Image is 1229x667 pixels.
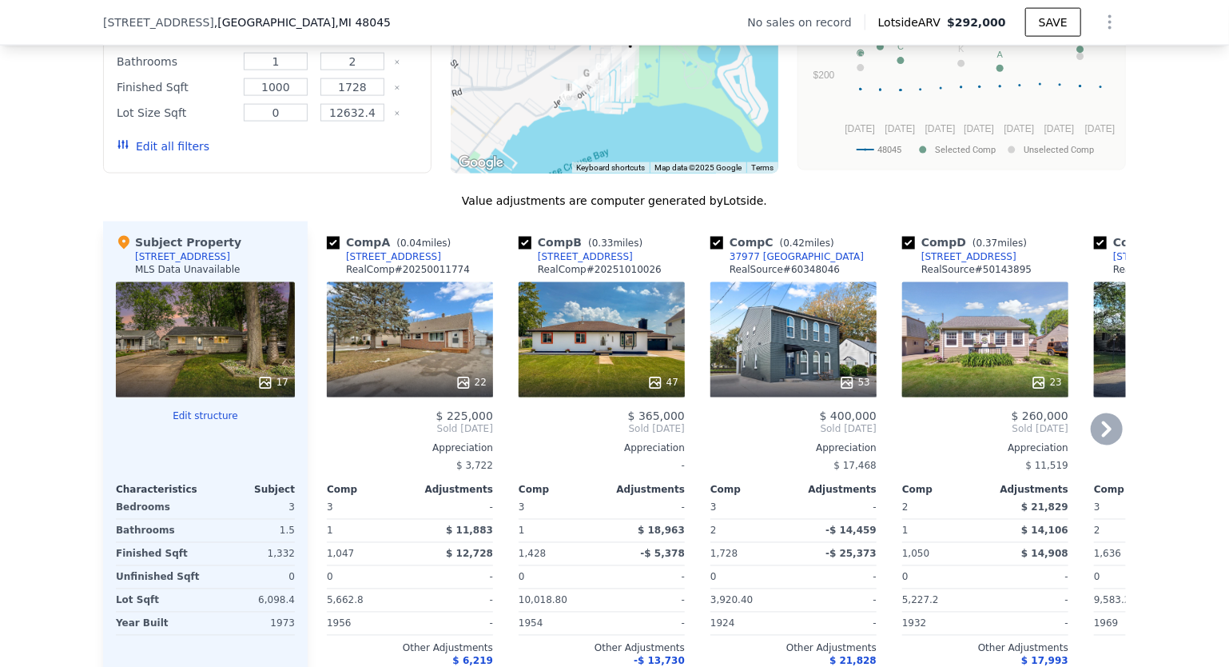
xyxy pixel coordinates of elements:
[902,250,1016,263] a: [STREET_ADDRESS]
[117,76,234,98] div: Finished Sqft
[117,50,234,73] div: Bathrooms
[1021,549,1068,560] span: $ 14,908
[921,250,1016,263] div: [STREET_ADDRESS]
[877,145,901,155] text: 48045
[116,589,202,612] div: Lot Sqft
[327,250,441,263] a: [STREET_ADDRESS]
[116,234,241,250] div: Subject Property
[1078,38,1083,47] text: J
[925,123,956,134] text: [DATE]
[135,263,241,276] div: MLS Data Unavailable
[1094,595,1131,606] span: 9,583.2
[710,250,864,263] a: 37977 [GEOGRAPHIC_DATA]
[988,613,1068,635] div: -
[605,566,685,589] div: -
[730,250,864,263] div: 37977 [GEOGRAPHIC_DATA]
[327,595,364,606] span: 5,662.8
[576,162,645,174] button: Keyboard shortcuts
[1113,250,1208,263] div: [STREET_ADDRESS]
[710,234,841,250] div: Comp C
[605,589,685,612] div: -
[394,110,400,117] button: Clear
[335,16,391,29] span: , MI 48045
[327,423,493,436] span: Sold [DATE]
[902,423,1068,436] span: Sold [DATE]
[394,59,400,66] button: Clear
[1094,549,1121,560] span: 1,636
[710,442,877,455] div: Appreciation
[783,238,805,249] span: 0.42
[797,613,877,635] div: -
[116,410,295,423] button: Edit structure
[1094,484,1177,497] div: Comp
[710,595,753,606] span: 3,920.40
[209,543,295,565] div: 1,332
[103,14,214,30] span: [STREET_ADDRESS]
[1004,123,1035,134] text: [DATE]
[519,572,525,583] span: 0
[628,410,685,423] span: $ 365,000
[710,642,877,655] div: Other Adjustments
[571,59,602,99] div: 37925 Sunnybrook St
[209,497,295,519] div: 3
[825,525,877,537] span: -$ 14,459
[327,549,354,560] span: 1,047
[988,566,1068,589] div: -
[205,484,295,497] div: Subject
[797,589,877,612] div: -
[209,566,295,589] div: 0
[519,502,525,513] span: 3
[390,238,457,249] span: ( miles)
[1094,502,1100,513] span: 3
[793,484,877,497] div: Adjustments
[519,234,649,250] div: Comp B
[813,70,835,81] text: $200
[935,145,996,155] text: Selected Comp
[346,250,441,263] div: [STREET_ADDRESS]
[103,193,1126,209] div: Value adjustments are computer generated by Lotside .
[519,484,602,497] div: Comp
[116,497,202,519] div: Bedrooms
[730,263,840,276] div: RealSource # 60348046
[1021,502,1068,513] span: $ 21,829
[902,642,1068,655] div: Other Adjustments
[1094,572,1100,583] span: 0
[857,49,865,58] text: G
[710,502,717,513] span: 3
[902,502,909,513] span: 2
[1094,6,1126,38] button: Show Options
[902,595,939,606] span: 5,227.2
[116,520,202,542] div: Bathrooms
[1024,145,1094,155] text: Unselected Comp
[327,613,407,635] div: 1956
[519,455,685,477] div: -
[834,461,877,472] span: $ 17,468
[902,549,929,560] span: 1,050
[958,45,965,54] text: K
[1094,250,1208,263] a: [STREET_ADDRESS]
[878,14,947,30] span: Lotside ARV
[455,153,507,174] img: Google
[1094,234,1223,250] div: Comp E
[902,572,909,583] span: 0
[966,238,1033,249] span: ( miles)
[538,250,633,263] div: [STREET_ADDRESS]
[519,442,685,455] div: Appreciation
[446,549,493,560] span: $ 12,728
[647,375,678,391] div: 47
[116,484,205,497] div: Characteristics
[897,42,904,51] text: C
[985,484,1068,497] div: Adjustments
[588,80,618,120] div: 29379 S Seaway Ct
[455,153,507,174] a: Open this area in Google Maps (opens a new window)
[1044,123,1075,134] text: [DATE]
[902,234,1033,250] div: Comp D
[327,572,333,583] span: 0
[1094,613,1174,635] div: 1969
[976,238,998,249] span: 0.37
[327,520,407,542] div: 1
[634,656,685,667] span: -$ 13,730
[988,589,1068,612] div: -
[1031,375,1062,391] div: 23
[413,566,493,589] div: -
